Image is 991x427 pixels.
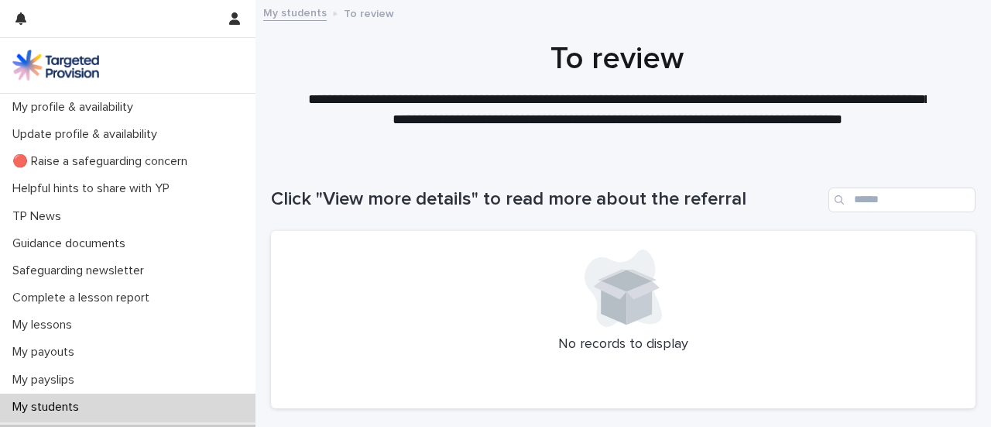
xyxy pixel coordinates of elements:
[828,188,976,212] input: Search
[12,50,99,81] img: M5nRWzHhSzIhMunXDL62
[6,209,74,224] p: TP News
[6,263,156,278] p: Safeguarding newsletter
[6,154,200,169] p: 🔴 Raise a safeguarding concern
[6,236,138,251] p: Guidance documents
[263,3,327,21] a: My students
[290,336,957,353] p: No records to display
[6,291,162,305] p: Complete a lesson report
[6,345,87,360] p: My payouts
[6,127,170,142] p: Update profile & availability
[6,400,91,415] p: My students
[6,318,84,332] p: My lessons
[271,188,822,211] h1: Click "View more details" to read more about the referral
[6,181,182,196] p: Helpful hints to share with YP
[271,40,964,77] h1: To review
[6,373,87,387] p: My payslips
[6,100,146,115] p: My profile & availability
[344,4,394,21] p: To review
